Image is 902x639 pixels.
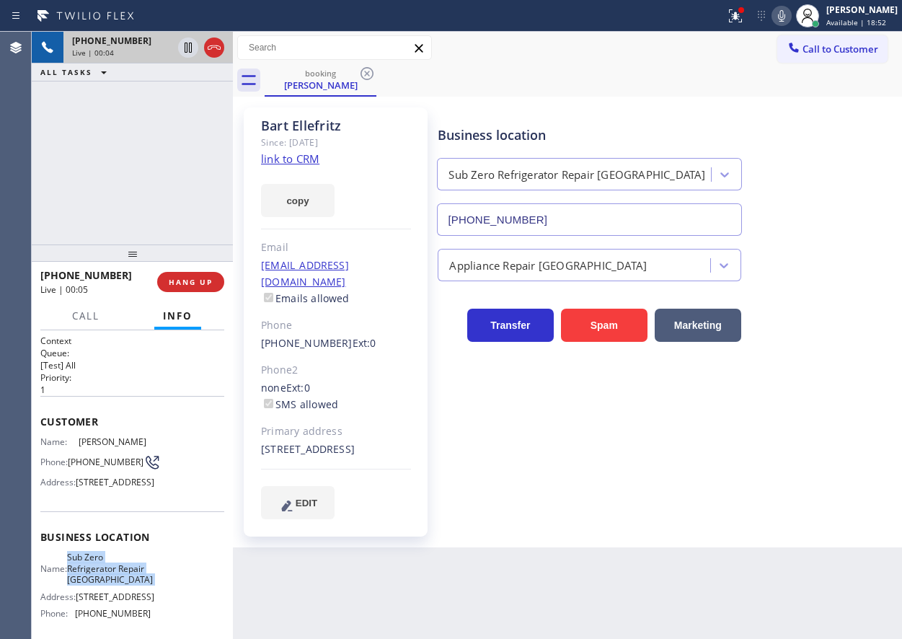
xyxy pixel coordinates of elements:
[261,336,353,350] a: [PHONE_NUMBER]
[178,38,198,58] button: Hold Customer
[449,257,647,273] div: Appliance Repair [GEOGRAPHIC_DATA]
[76,591,154,602] span: [STREET_ADDRESS]
[163,309,193,322] span: Info
[238,36,431,59] input: Search
[261,397,338,411] label: SMS allowed
[353,336,376,350] span: Ext: 0
[204,38,224,58] button: Hang up
[76,477,154,488] span: [STREET_ADDRESS]
[266,64,375,95] div: Bart Ellefritz
[264,293,273,302] input: Emails allowed
[261,184,335,217] button: copy
[40,591,76,602] span: Address:
[40,457,68,467] span: Phone:
[266,68,375,79] div: booking
[67,552,153,585] span: Sub Zero Refrigerator Repair [GEOGRAPHIC_DATA]
[40,371,224,384] h2: Priority:
[40,415,224,428] span: Customer
[802,43,878,56] span: Call to Customer
[157,272,224,292] button: HANG UP
[40,283,88,296] span: Live | 00:05
[72,48,114,58] span: Live | 00:04
[261,239,411,256] div: Email
[261,423,411,440] div: Primary address
[286,381,310,395] span: Ext: 0
[72,309,100,322] span: Call
[826,17,886,27] span: Available | 18:52
[264,399,273,408] input: SMS allowed
[266,79,375,92] div: [PERSON_NAME]
[261,317,411,334] div: Phone
[169,277,213,287] span: HANG UP
[261,118,411,134] div: Bart Ellefritz
[40,436,79,447] span: Name:
[79,436,151,447] span: [PERSON_NAME]
[40,359,224,371] p: [Test] All
[261,362,411,379] div: Phone2
[655,309,741,342] button: Marketing
[32,63,121,81] button: ALL TASKS
[68,457,143,467] span: [PHONE_NUMBER]
[261,291,350,305] label: Emails allowed
[40,347,224,359] h2: Queue:
[40,477,76,488] span: Address:
[438,125,740,145] div: Business location
[261,151,319,166] a: link to CRM
[826,4,898,16] div: [PERSON_NAME]
[40,384,224,396] p: 1
[777,35,888,63] button: Call to Customer
[261,258,349,288] a: [EMAIL_ADDRESS][DOMAIN_NAME]
[72,35,151,47] span: [PHONE_NUMBER]
[40,67,92,77] span: ALL TASKS
[261,441,411,458] div: [STREET_ADDRESS]
[296,498,317,508] span: EDIT
[261,380,411,413] div: none
[40,563,67,574] span: Name:
[467,309,554,342] button: Transfer
[40,608,75,619] span: Phone:
[63,302,108,330] button: Call
[40,335,224,347] h1: Context
[448,167,705,183] div: Sub Zero Refrigerator Repair [GEOGRAPHIC_DATA]
[154,302,201,330] button: Info
[261,134,411,151] div: Since: [DATE]
[40,530,224,544] span: Business location
[40,268,132,282] span: [PHONE_NUMBER]
[771,6,792,26] button: Mute
[437,203,741,236] input: Phone Number
[561,309,647,342] button: Spam
[75,608,151,619] span: [PHONE_NUMBER]
[261,486,335,519] button: EDIT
